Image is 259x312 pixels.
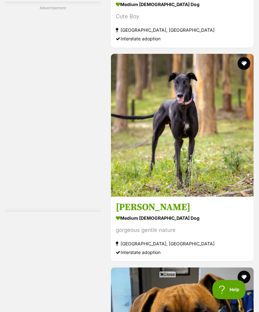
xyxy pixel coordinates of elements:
strong: medium [DEMOGRAPHIC_DATA] Dog [116,213,249,223]
button: favourite [238,271,250,283]
span: Close [159,271,176,277]
strong: [GEOGRAPHIC_DATA], [GEOGRAPHIC_DATA] [116,26,249,34]
iframe: Advertisement [27,13,78,206]
strong: [GEOGRAPHIC_DATA], [GEOGRAPHIC_DATA] [116,239,249,248]
img: Wally - Greyhound Dog [111,54,254,197]
iframe: Advertisement [13,280,246,309]
div: gorgeous gentle nature [116,226,249,234]
a: [PERSON_NAME] medium [DEMOGRAPHIC_DATA] Dog gorgeous gentle nature [GEOGRAPHIC_DATA], [GEOGRAPHIC... [111,196,254,261]
h3: [PERSON_NAME] [116,201,249,213]
div: Interstate adoption [116,34,249,43]
button: favourite [238,57,250,70]
div: Advertisement [5,2,101,212]
div: Interstate adoption [116,248,249,257]
iframe: Help Scout Beacon - Open [212,280,246,299]
div: Cute Boy [116,12,249,21]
